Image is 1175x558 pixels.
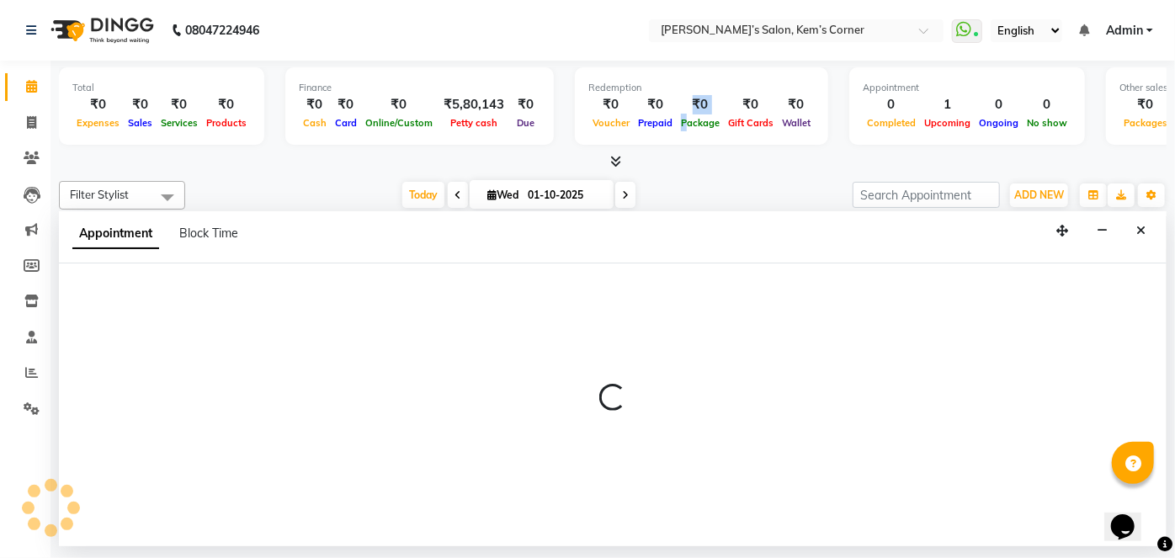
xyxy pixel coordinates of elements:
span: Filter Stylist [70,188,129,201]
span: Card [331,117,361,129]
div: ₹0 [677,95,724,114]
div: Appointment [863,81,1071,95]
div: ₹0 [72,95,124,114]
span: Online/Custom [361,117,437,129]
span: Prepaid [634,117,677,129]
span: Completed [863,117,920,129]
span: Gift Cards [724,117,778,129]
span: No show [1023,117,1071,129]
div: ₹5,80,143 [437,95,511,114]
div: ₹0 [124,95,157,114]
div: ₹0 [157,95,202,114]
span: Block Time [179,226,238,241]
div: 0 [863,95,920,114]
span: Petty cash [446,117,502,129]
input: 2025-10-01 [523,183,607,208]
span: Package [677,117,724,129]
div: Total [72,81,251,95]
span: Products [202,117,251,129]
div: Finance [299,81,540,95]
span: Cash [299,117,331,129]
div: ₹0 [331,95,361,114]
button: Close [1129,218,1153,244]
span: Admin [1106,22,1143,40]
div: ₹0 [1119,95,1172,114]
span: Sales [124,117,157,129]
div: ₹0 [202,95,251,114]
div: ₹0 [634,95,677,114]
div: ₹0 [724,95,778,114]
span: Today [402,182,444,208]
span: Voucher [588,117,634,129]
span: Ongoing [975,117,1023,129]
div: ₹0 [299,95,331,114]
span: Services [157,117,202,129]
span: ADD NEW [1014,189,1064,201]
div: 0 [1023,95,1071,114]
span: Wed [483,189,523,201]
span: Wallet [778,117,815,129]
div: ₹0 [511,95,540,114]
span: Expenses [72,117,124,129]
span: Due [513,117,539,129]
div: ₹0 [588,95,634,114]
div: 1 [920,95,975,114]
div: 0 [975,95,1023,114]
iframe: chat widget [1104,491,1158,541]
span: Appointment [72,219,159,249]
b: 08047224946 [185,7,259,54]
span: Packages [1119,117,1172,129]
div: ₹0 [778,95,815,114]
input: Search Appointment [853,182,1000,208]
div: ₹0 [361,95,437,114]
span: Upcoming [920,117,975,129]
img: logo [43,7,158,54]
button: ADD NEW [1010,183,1068,207]
div: Redemption [588,81,815,95]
